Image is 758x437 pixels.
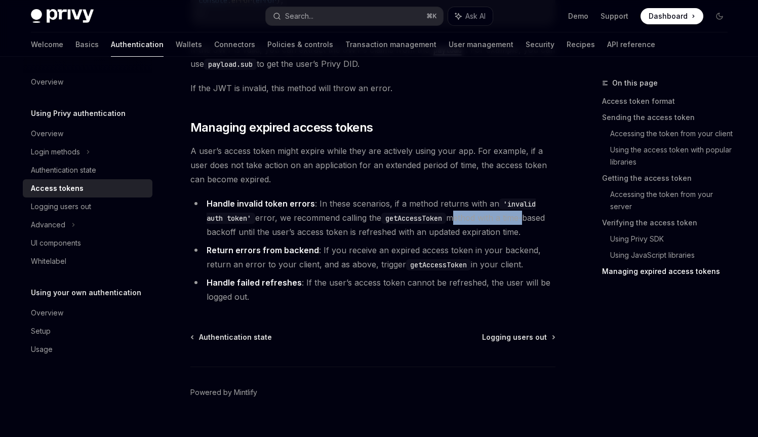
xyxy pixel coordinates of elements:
[191,332,272,342] a: Authentication state
[190,81,555,95] span: If the JWT is invalid, this method will throw an error.
[465,11,486,21] span: Ask AI
[345,32,436,57] a: Transaction management
[111,32,164,57] a: Authentication
[426,12,437,20] span: ⌘ K
[31,182,84,194] div: Access tokens
[23,322,152,340] a: Setup
[31,76,63,88] div: Overview
[190,243,555,271] li: : If you receive an expired access token in your backend, return an error to your client, and as ...
[641,8,703,24] a: Dashboard
[204,59,257,70] code: payload.sub
[31,107,126,120] h5: Using Privy authentication
[190,196,555,239] li: : In these scenarios, if a method returns with an error, we recommend calling the method with a t...
[612,77,658,89] span: On this page
[199,332,272,342] span: Authentication state
[23,125,152,143] a: Overview
[31,287,141,299] h5: Using your own authentication
[406,259,471,270] code: getAccessToken
[610,231,736,247] a: Using Privy SDK
[381,213,446,224] code: getAccessToken
[31,9,94,23] img: dark logo
[567,32,595,57] a: Recipes
[23,73,152,91] a: Overview
[610,142,736,170] a: Using the access token with popular libraries
[526,32,554,57] a: Security
[602,215,736,231] a: Verifying the access token
[176,32,202,57] a: Wallets
[31,219,65,231] div: Advanced
[448,7,493,25] button: Ask AI
[31,255,66,267] div: Whitelabel
[190,144,555,186] span: A user’s access token might expire while they are actively using your app. For example, if a user...
[602,170,736,186] a: Getting the access token
[31,237,81,249] div: UI components
[610,126,736,142] a: Accessing the token from your client
[610,186,736,215] a: Accessing the token from your server
[190,387,257,398] a: Powered by Mintlify
[31,325,51,337] div: Setup
[190,120,373,136] span: Managing expired access tokens
[31,32,63,57] a: Welcome
[207,277,302,288] strong: Handle failed refreshes
[602,109,736,126] a: Sending the access token
[31,164,96,176] div: Authentication state
[23,161,152,179] a: Authentication state
[482,332,554,342] a: Logging users out
[207,198,315,209] strong: Handle invalid token errors
[31,343,53,355] div: Usage
[568,11,588,21] a: Demo
[607,32,655,57] a: API reference
[214,32,255,57] a: Connectors
[649,11,688,21] span: Dashboard
[190,275,555,304] li: : If the user’s access token cannot be refreshed, the user will be logged out.
[23,252,152,270] a: Whitelabel
[602,263,736,280] a: Managing expired access tokens
[23,234,152,252] a: UI components
[610,247,736,263] a: Using JavaScript libraries
[207,198,536,224] code: 'invalid auth token'
[75,32,99,57] a: Basics
[31,146,80,158] div: Login methods
[267,32,333,57] a: Policies & controls
[23,340,152,359] a: Usage
[602,93,736,109] a: Access token format
[23,304,152,322] a: Overview
[449,32,513,57] a: User management
[23,179,152,197] a: Access tokens
[31,201,91,213] div: Logging users out
[711,8,728,24] button: Toggle dark mode
[285,10,313,22] div: Search...
[31,128,63,140] div: Overview
[23,197,152,216] a: Logging users out
[31,307,63,319] div: Overview
[266,7,443,25] button: Search...⌘K
[482,332,547,342] span: Logging users out
[601,11,628,21] a: Support
[207,245,319,255] strong: Return errors from backend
